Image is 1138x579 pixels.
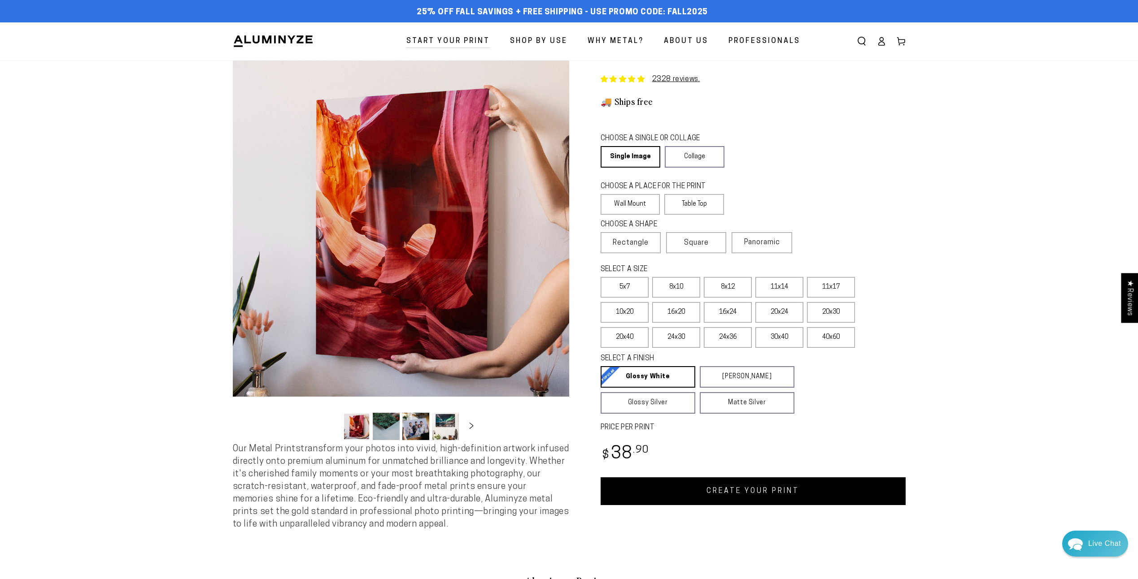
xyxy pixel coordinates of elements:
[601,302,649,323] label: 10x20
[402,413,429,440] button: Load image 3 in gallery view
[755,327,803,348] label: 30x40
[373,413,400,440] button: Load image 2 in gallery view
[417,8,708,17] span: 25% off FALL Savings + Free Shipping - Use Promo Code: FALL2025
[601,366,695,388] a: Glossy White
[602,449,610,462] span: $
[704,327,752,348] label: 24x36
[744,239,780,246] span: Panoramic
[406,35,490,48] span: Start Your Print
[601,327,649,348] label: 20x40
[233,60,569,443] media-gallery: Gallery Viewer
[601,95,653,107] h3: 🚚 Ships free
[652,302,700,323] label: 16x20
[233,445,569,529] span: Our Metal Prints transform your photos into vivid, high-definition artwork infused directly onto ...
[601,423,906,433] label: PRICE PER PRINT
[664,194,724,215] label: Table Top
[601,264,780,275] legend: SELECT A SIZE
[1062,531,1128,557] div: Chat widget toggle
[601,445,650,463] bdi: 38
[704,277,752,298] label: 8x12
[601,134,716,144] legend: CHOOSE A SINGLE OR COLLAGE
[664,35,708,48] span: About Us
[755,302,803,323] label: 20x24
[633,445,649,455] sup: .90
[321,416,340,436] button: Slide left
[657,30,715,53] a: About Us
[807,277,855,298] label: 11x17
[400,30,497,53] a: Start Your Print
[613,238,649,248] span: Rectangle
[684,238,709,248] span: Square
[652,327,700,348] label: 24x30
[581,30,650,53] a: Why Metal?
[722,30,807,53] a: Professionals
[588,35,644,48] span: Why Metal?
[462,416,481,436] button: Slide right
[601,181,716,192] legend: CHOOSE A PLACE FOR THE PRINT
[432,413,459,440] button: Load image 4 in gallery view
[852,31,872,51] summary: Search our site
[601,220,717,230] legend: CHOOSE A SHAPE
[233,35,314,48] img: Aluminyze
[343,413,370,440] button: Load image 1 in gallery view
[601,354,773,364] legend: SELECT A FINISH
[700,366,794,388] a: [PERSON_NAME]
[503,30,574,53] a: Shop By Use
[807,302,855,323] label: 20x30
[601,194,660,215] label: Wall Mount
[601,146,660,168] a: Single Image
[1121,273,1138,323] div: Click to open Judge.me floating reviews tab
[510,35,567,48] span: Shop By Use
[704,302,752,323] label: 16x24
[601,277,649,298] label: 5x7
[652,277,700,298] label: 8x10
[700,392,794,414] a: Matte Silver
[665,146,724,168] a: Collage
[601,392,695,414] a: Glossy Silver
[755,277,803,298] label: 11x14
[1088,531,1121,557] div: Contact Us Directly
[601,477,906,505] a: CREATE YOUR PRINT
[652,76,700,83] a: 2328 reviews.
[807,327,855,348] label: 40x60
[728,35,800,48] span: Professionals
